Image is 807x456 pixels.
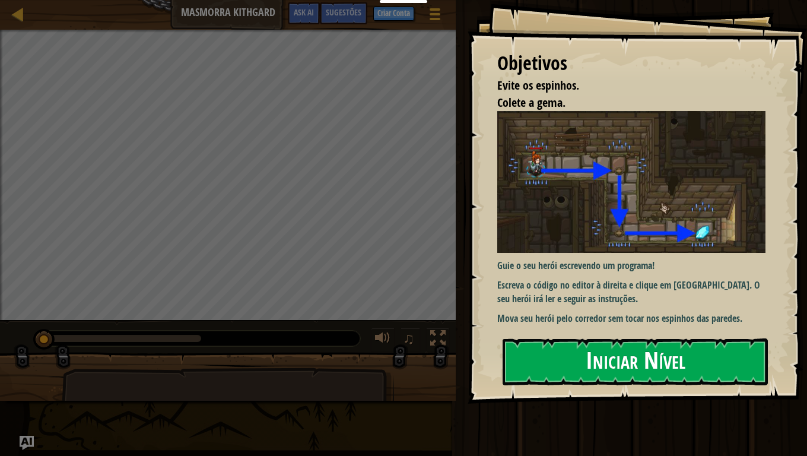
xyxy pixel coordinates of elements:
button: Criar Conta [373,7,414,21]
p: Guie o seu herói escrevendo um programa! [497,259,774,273]
div: Objetivos [497,50,765,77]
span: Evite os espinhos. [497,77,579,93]
span: Sugestões [326,7,361,18]
span: ♫ [403,330,415,347]
img: Dungeons of kithgard [497,111,774,253]
button: Iniciar Nível [503,338,768,385]
li: Colete a gema. [482,94,762,112]
button: Alternar ecrã inteiro [426,328,450,352]
button: Ajuste o volume [371,328,395,352]
button: Ask AI [20,436,34,450]
li: Evite os espinhos. [482,77,762,94]
button: ♫ [401,328,421,352]
span: Colete a gema. [497,94,565,110]
p: Escreva o código no editor à direita e clique em [GEOGRAPHIC_DATA]. O seu herói irá ler e seguir ... [497,278,774,306]
p: Mova seu herói pelo corredor sem tocar nos espinhos das paredes. [497,312,774,325]
button: Mostrar menu do jogo [420,2,450,30]
span: Ask AI [294,7,314,18]
button: Ask AI [288,2,320,24]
